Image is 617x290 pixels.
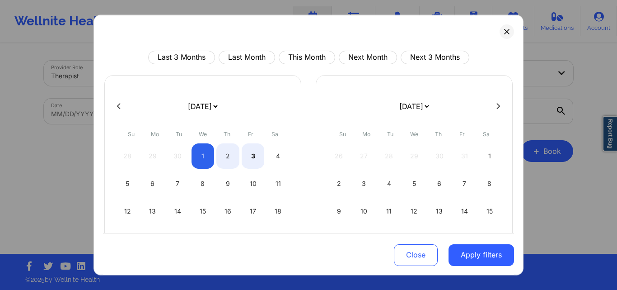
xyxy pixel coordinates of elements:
[453,226,476,251] div: Fri Nov 21 2025
[176,130,182,137] abbr: Tuesday
[428,226,451,251] div: Thu Nov 20 2025
[410,130,418,137] abbr: Wednesday
[478,143,501,168] div: Sat Nov 01 2025
[279,50,335,64] button: This Month
[148,50,215,64] button: Last 3 Months
[116,171,139,196] div: Sun Oct 05 2025
[387,130,393,137] abbr: Tuesday
[266,171,290,196] div: Sat Oct 11 2025
[166,226,189,251] div: Tue Oct 21 2025
[453,198,476,223] div: Fri Nov 14 2025
[459,130,465,137] abbr: Friday
[192,198,215,223] div: Wed Oct 15 2025
[216,226,239,251] div: Thu Oct 23 2025
[151,130,159,137] abbr: Monday
[116,226,139,251] div: Sun Oct 19 2025
[192,171,215,196] div: Wed Oct 08 2025
[128,130,135,137] abbr: Sunday
[242,226,265,251] div: Fri Oct 24 2025
[141,226,164,251] div: Mon Oct 20 2025
[192,226,215,251] div: Wed Oct 22 2025
[219,50,275,64] button: Last Month
[394,244,438,266] button: Close
[216,143,239,168] div: Thu Oct 02 2025
[327,171,351,196] div: Sun Nov 02 2025
[216,198,239,223] div: Thu Oct 16 2025
[478,171,501,196] div: Sat Nov 08 2025
[453,171,476,196] div: Fri Nov 07 2025
[192,143,215,168] div: Wed Oct 01 2025
[327,226,351,251] div: Sun Nov 16 2025
[199,130,207,137] abbr: Wednesday
[428,171,451,196] div: Thu Nov 06 2025
[242,143,265,168] div: Fri Oct 03 2025
[403,226,426,251] div: Wed Nov 19 2025
[116,198,139,223] div: Sun Oct 12 2025
[248,130,253,137] abbr: Friday
[435,130,442,137] abbr: Thursday
[483,130,490,137] abbr: Saturday
[141,198,164,223] div: Mon Oct 13 2025
[401,50,469,64] button: Next 3 Months
[353,171,376,196] div: Mon Nov 03 2025
[378,171,401,196] div: Tue Nov 04 2025
[353,198,376,223] div: Mon Nov 10 2025
[141,171,164,196] div: Mon Oct 06 2025
[449,244,514,266] button: Apply filters
[327,198,351,223] div: Sun Nov 09 2025
[266,143,290,168] div: Sat Oct 04 2025
[353,226,376,251] div: Mon Nov 17 2025
[266,226,290,251] div: Sat Oct 25 2025
[166,198,189,223] div: Tue Oct 14 2025
[403,171,426,196] div: Wed Nov 05 2025
[478,198,501,223] div: Sat Nov 15 2025
[266,198,290,223] div: Sat Oct 18 2025
[242,171,265,196] div: Fri Oct 10 2025
[378,226,401,251] div: Tue Nov 18 2025
[339,130,346,137] abbr: Sunday
[478,226,501,251] div: Sat Nov 22 2025
[378,198,401,223] div: Tue Nov 11 2025
[428,198,451,223] div: Thu Nov 13 2025
[166,171,189,196] div: Tue Oct 07 2025
[224,130,230,137] abbr: Thursday
[403,198,426,223] div: Wed Nov 12 2025
[242,198,265,223] div: Fri Oct 17 2025
[216,171,239,196] div: Thu Oct 09 2025
[362,130,370,137] abbr: Monday
[339,50,397,64] button: Next Month
[271,130,278,137] abbr: Saturday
